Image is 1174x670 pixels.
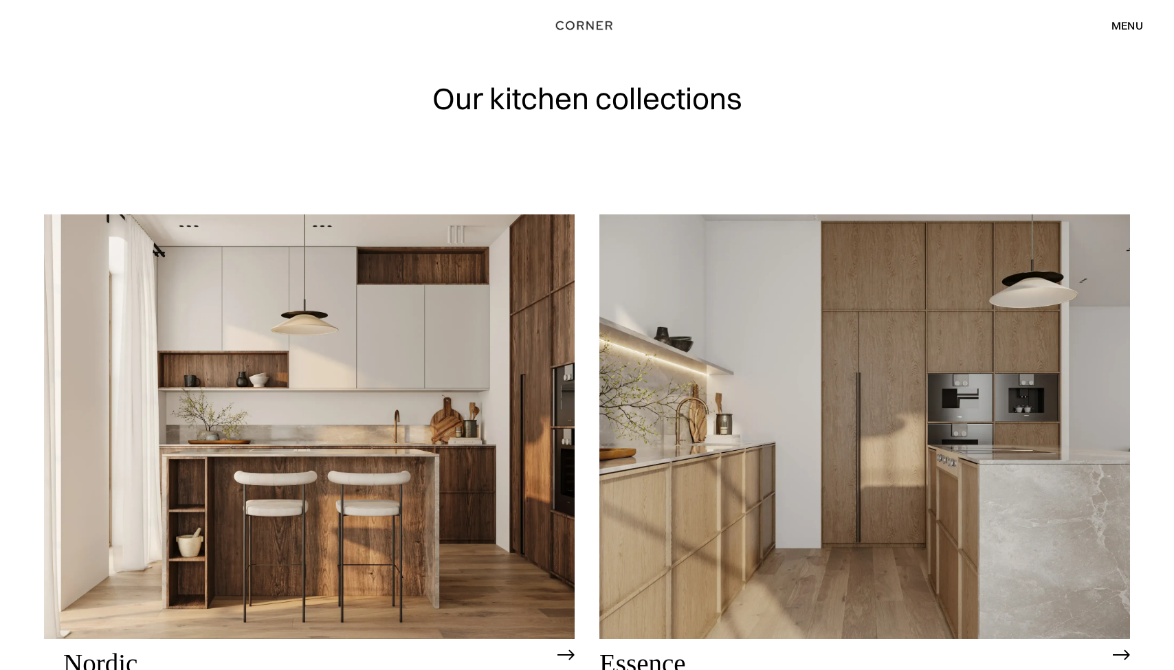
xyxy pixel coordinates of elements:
div: menu [1098,14,1143,37]
h1: Our kitchen collections [432,82,742,115]
div: menu [1111,20,1143,31]
a: home [537,16,637,34]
